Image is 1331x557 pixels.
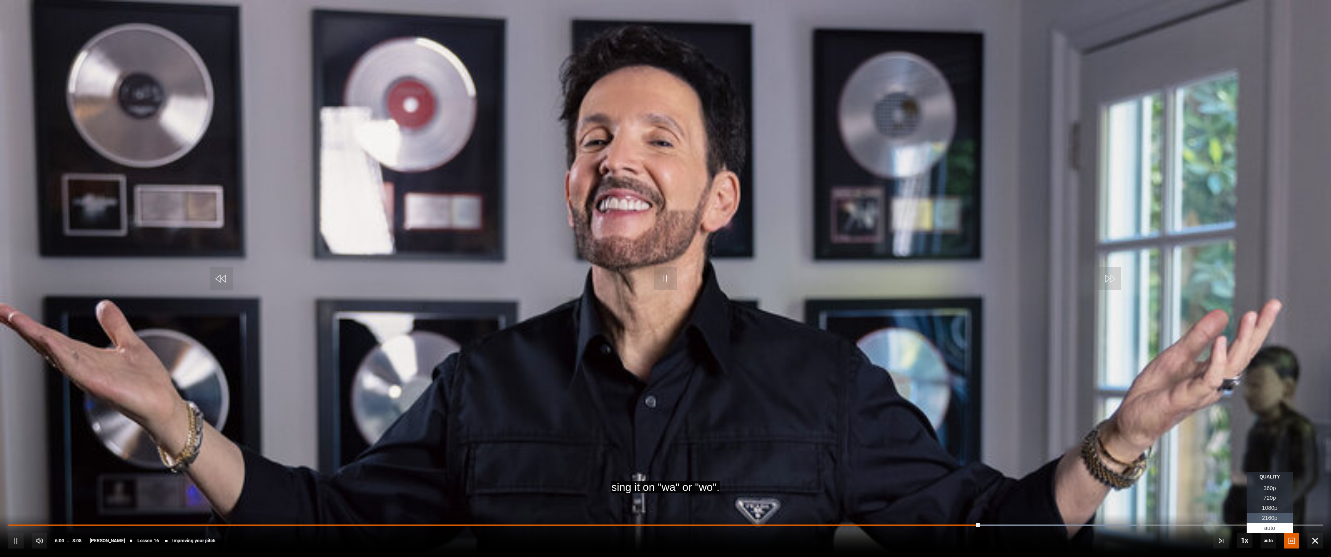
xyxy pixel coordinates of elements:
button: Fullscreen [1307,533,1323,548]
span: Auto [1264,525,1275,531]
span: 2160p [1262,515,1278,521]
button: Playback Rate [1237,533,1252,548]
li: Quality [1247,472,1293,482]
span: Improving your pitch [172,538,216,543]
span: 1080p [1262,505,1278,511]
button: Captions [1284,533,1299,548]
div: Current quality: 1080p [1261,533,1276,548]
span: 6:00 [55,534,64,548]
button: Mute [32,533,47,548]
button: Next Lesson [1213,533,1229,548]
div: Progress Bar [8,525,1323,526]
span: - [67,538,69,543]
span: 360p [1264,485,1276,491]
span: 8:08 [72,534,82,548]
button: Pause [8,533,24,548]
span: auto [1261,533,1276,548]
span: Lesson 16 [137,538,159,543]
span: [PERSON_NAME] [90,538,125,543]
span: 720p [1264,495,1276,501]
